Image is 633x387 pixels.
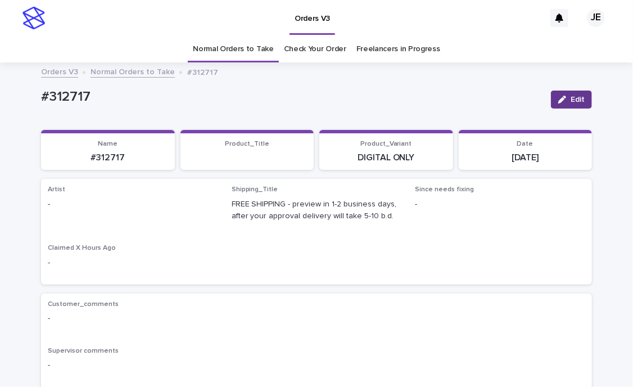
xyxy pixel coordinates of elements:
p: - [48,359,585,371]
a: Check Your Order [284,36,346,62]
span: Since needs fixing [415,186,474,193]
button: Edit [551,91,592,109]
div: JE [587,9,605,27]
span: Claimed X Hours Ago [48,245,116,251]
span: Name [98,141,117,147]
p: #312717 [187,65,218,78]
p: - [48,257,218,269]
span: Edit [571,96,585,103]
span: Artist [48,186,65,193]
p: - [48,313,585,325]
img: stacker-logo-s-only.png [22,7,45,29]
a: Normal Orders to Take [193,36,274,62]
span: Supervisor comments [48,348,119,354]
p: FREE SHIPPING - preview in 1-2 business days, after your approval delivery will take 5-10 b.d. [232,199,402,222]
a: Freelancers in Progress [356,36,440,62]
p: #312717 [41,89,542,105]
p: [DATE] [465,152,586,163]
p: - [415,199,585,210]
span: Date [517,141,533,147]
span: Product_Title [225,141,269,147]
p: #312717 [48,152,168,163]
a: Normal Orders to Take [91,65,175,78]
p: DIGITAL ONLY [326,152,446,163]
span: Product_Variant [360,141,412,147]
span: Shipping_Title [232,186,278,193]
p: - [48,199,218,210]
span: Customer_comments [48,301,119,308]
a: Orders V3 [41,65,78,78]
